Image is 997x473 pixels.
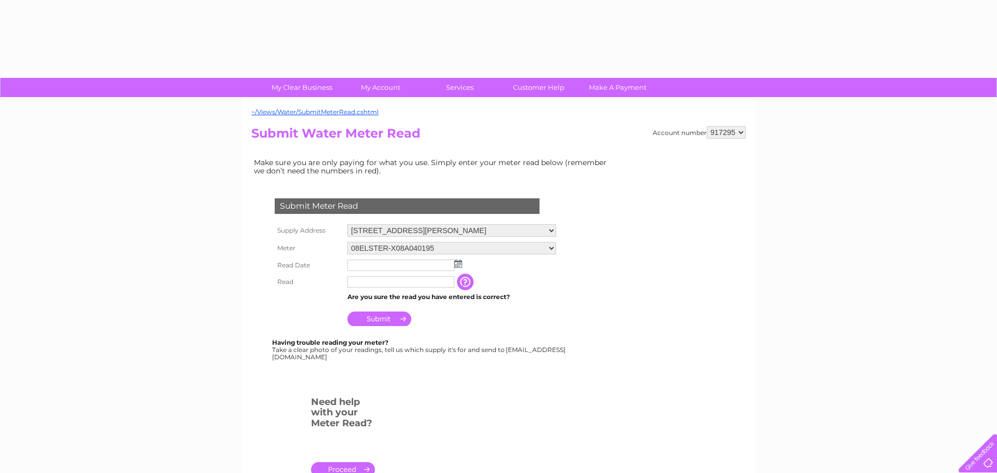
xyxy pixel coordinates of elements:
[251,156,615,178] td: Make sure you are only paying for what you use. Simply enter your meter read below (remember we d...
[259,78,345,97] a: My Clear Business
[272,257,345,274] th: Read Date
[251,126,746,146] h2: Submit Water Meter Read
[272,239,345,257] th: Meter
[338,78,424,97] a: My Account
[272,222,345,239] th: Supply Address
[496,78,582,97] a: Customer Help
[417,78,503,97] a: Services
[272,339,567,360] div: Take a clear photo of your readings, tell us which supply it's for and send to [EMAIL_ADDRESS][DO...
[457,274,476,290] input: Information
[454,260,462,268] img: ...
[272,274,345,290] th: Read
[575,78,661,97] a: Make A Payment
[272,339,388,346] b: Having trouble reading your meter?
[653,126,746,139] div: Account number
[311,395,375,434] h3: Need help with your Meter Read?
[347,312,411,326] input: Submit
[251,108,379,116] a: ~/Views/Water/SubmitMeterRead.cshtml
[275,198,540,214] div: Submit Meter Read
[345,290,559,304] td: Are you sure the read you have entered is correct?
